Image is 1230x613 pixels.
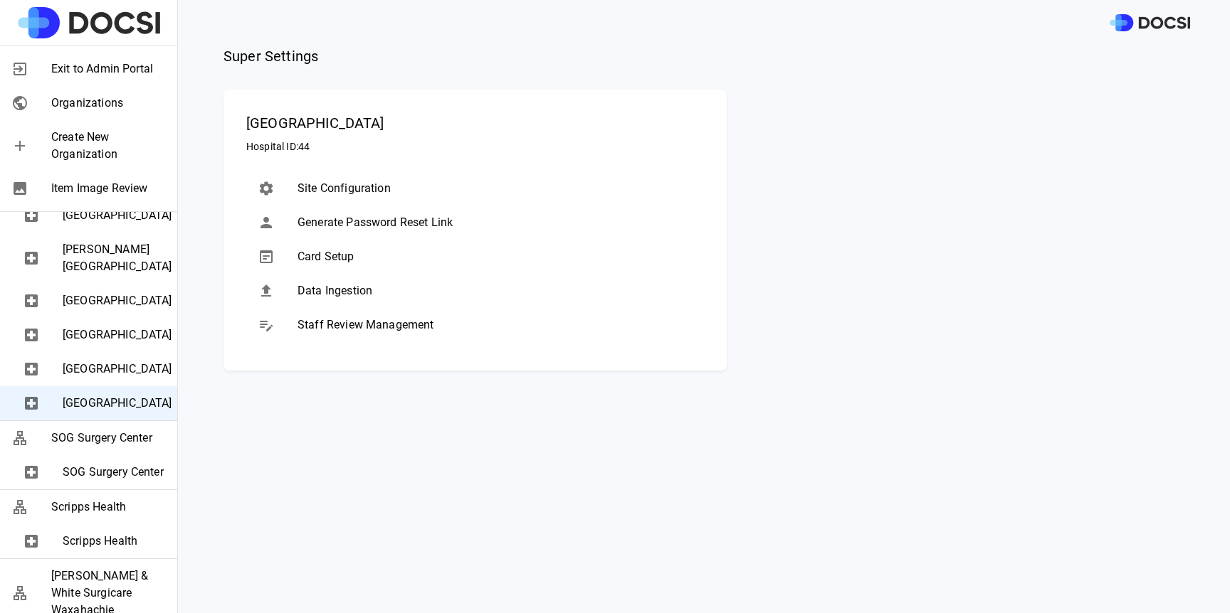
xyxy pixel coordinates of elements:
[246,240,704,274] div: Card Setup
[63,207,166,224] span: [GEOGRAPHIC_DATA]
[246,112,704,134] span: [GEOGRAPHIC_DATA]
[246,206,704,240] div: Generate Password Reset Link
[246,171,704,206] div: Site Configuration
[51,60,166,78] span: Exit to Admin Portal
[246,308,704,342] div: Staff Review Management
[1110,14,1190,32] img: DOCSI Logo
[63,292,166,309] span: [GEOGRAPHIC_DATA]
[63,326,166,343] span: [GEOGRAPHIC_DATA]
[298,214,693,231] span: Generate Password Reset Link
[18,7,160,38] img: Site Logo
[63,395,166,412] span: [GEOGRAPHIC_DATA]
[298,248,693,265] span: Card Setup
[51,499,166,516] span: Scripps Health
[63,361,166,378] span: [GEOGRAPHIC_DATA]
[63,533,166,550] span: Scripps Health
[224,46,1230,67] span: Super Settings
[298,282,693,299] span: Data Ingestion
[246,139,704,154] span: Hospital ID: 44
[51,430,166,447] span: SOG Surgery Center
[298,316,693,334] span: Staff Review Management
[63,464,166,481] span: SOG Surgery Center
[298,180,693,197] span: Site Configuration
[51,95,166,112] span: Organizations
[51,129,166,163] span: Create New Organization
[246,274,704,308] div: Data Ingestion
[63,241,166,275] span: [PERSON_NAME][GEOGRAPHIC_DATA]
[51,180,166,197] span: Item Image Review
